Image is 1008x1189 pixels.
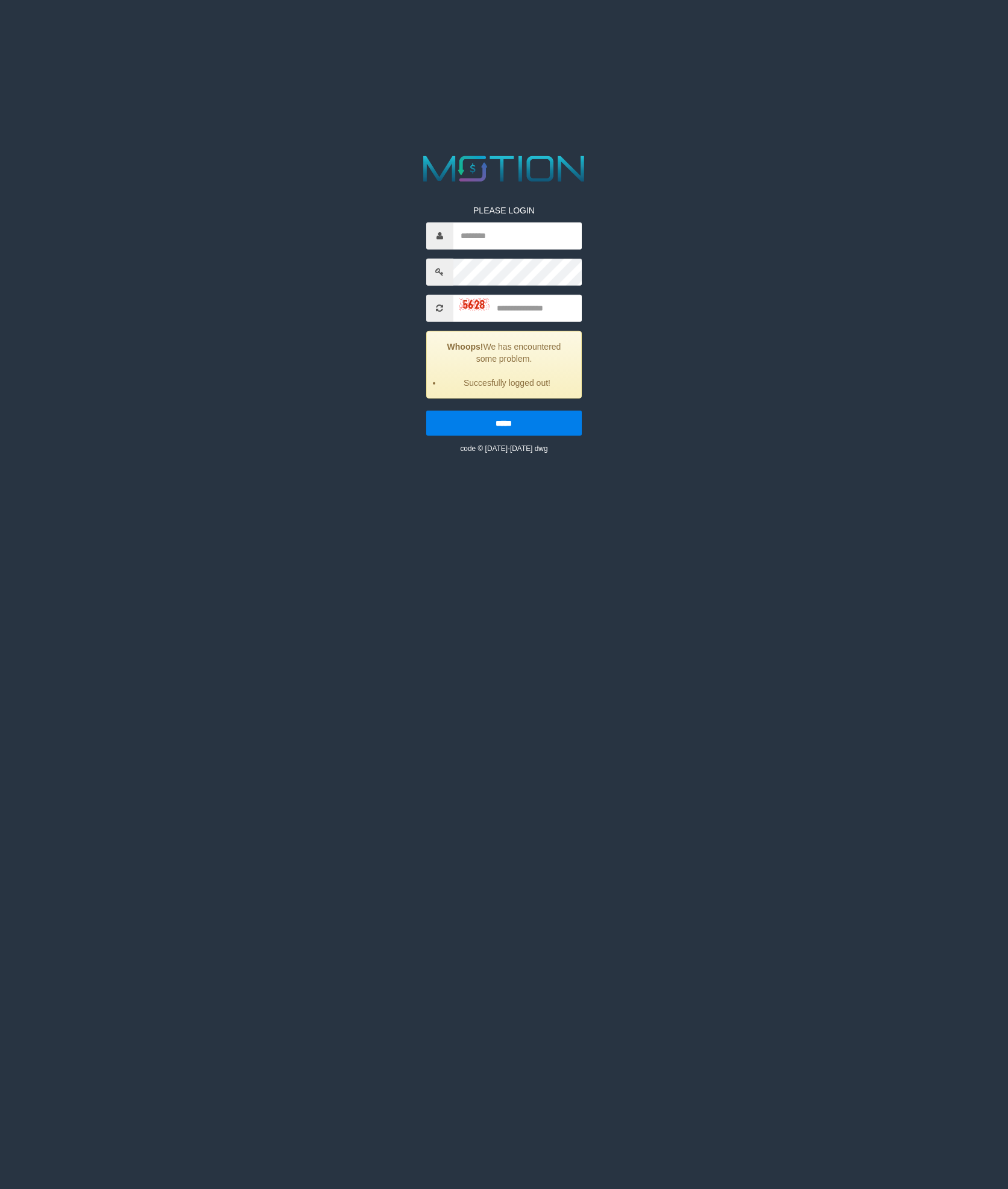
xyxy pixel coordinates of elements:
div: We has encountered some problem. [426,330,582,398]
img: MOTION_logo.png [416,151,593,186]
p: PLEASE LOGIN [426,204,582,216]
li: Succesfully logged out! [442,376,573,388]
strong: Whoops! [447,341,484,351]
img: captcha [459,298,490,311]
small: code © [DATE]-[DATE] dwg [460,444,547,452]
